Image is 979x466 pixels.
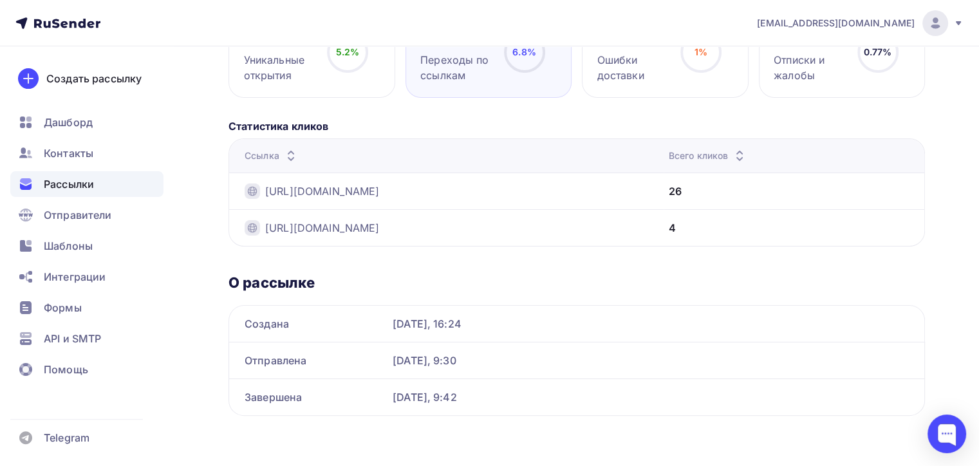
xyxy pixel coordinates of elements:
a: [EMAIL_ADDRESS][DOMAIN_NAME] [757,10,964,36]
div: [DATE], 9:42 [393,389,909,405]
span: Дашборд [44,115,93,130]
span: Шаблоны [44,238,93,254]
div: Ссылка [245,149,299,162]
a: Контакты [10,140,163,166]
span: 6.8% [512,46,536,57]
div: Переходы по ссылкам [420,52,492,83]
span: 0.77% [864,46,892,57]
a: [URL][DOMAIN_NAME] [265,220,380,236]
span: Telegram [44,430,89,445]
span: Формы [44,300,82,315]
span: API и SMTP [44,331,101,346]
a: Формы [10,295,163,321]
span: Контакты [44,145,93,161]
span: Помощь [44,362,88,377]
div: [DATE], 9:30 [393,353,909,368]
h5: Статистика кликов [228,118,925,134]
div: Отписки и жалобы [774,52,846,83]
a: Шаблоны [10,233,163,259]
div: Создана [245,316,382,331]
span: [EMAIL_ADDRESS][DOMAIN_NAME] [757,17,915,30]
div: Создать рассылку [46,71,142,86]
a: Отправители [10,202,163,228]
span: Отправители [44,207,112,223]
span: Рассылки [44,176,94,192]
span: 1% [695,46,707,57]
div: Завершена [245,389,382,405]
a: Рассылки [10,171,163,197]
div: Всего кликов [669,149,748,162]
div: 4 [669,220,676,236]
h3: О рассылке [228,274,925,292]
a: [URL][DOMAIN_NAME] [265,183,380,199]
div: [DATE], 16:24 [393,316,909,331]
div: Уникальные открытия [244,52,316,83]
div: Ошибки доставки [597,52,669,83]
span: Интеграции [44,269,106,284]
div: Отправлена [245,353,382,368]
a: Дашборд [10,109,163,135]
span: 5.2% [336,46,360,57]
div: 26 [669,183,682,199]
